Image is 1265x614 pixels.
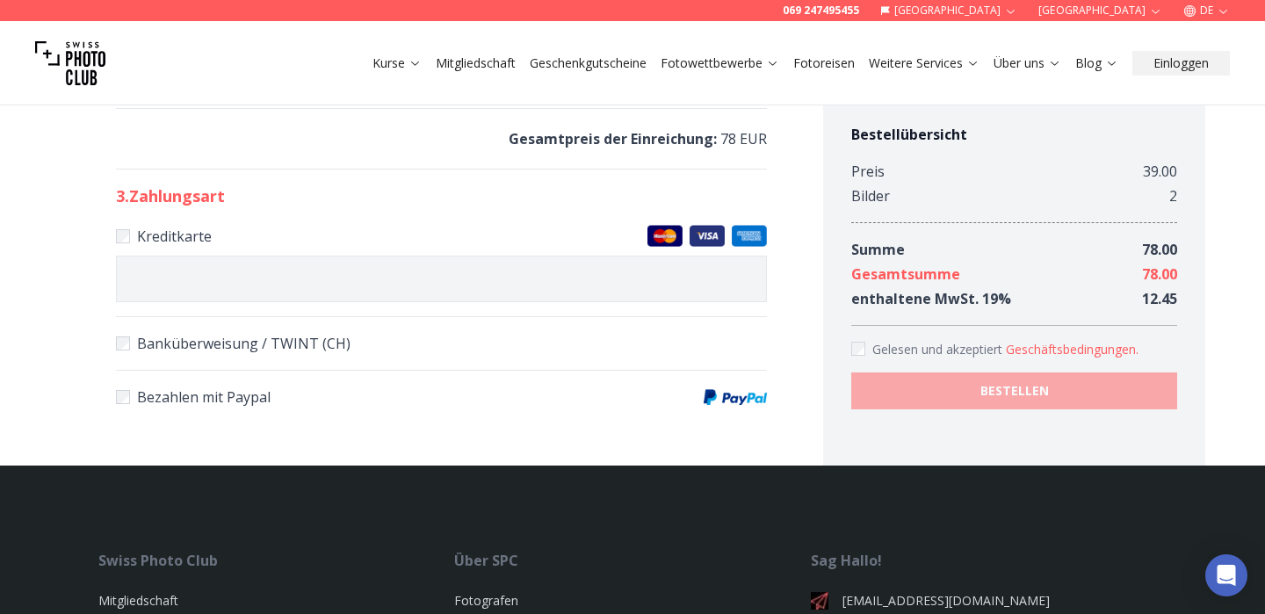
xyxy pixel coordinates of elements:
[851,372,1177,409] button: BESTELLEN
[862,51,987,76] button: Weitere Services
[127,271,756,287] iframe: Sicherer Eingaberahmen für Kartenzahlungen
[811,592,1167,610] a: [EMAIL_ADDRESS][DOMAIN_NAME]
[116,126,768,151] p: 78 EUR
[732,225,767,247] img: American Express
[372,54,422,72] a: Kurse
[1205,554,1247,596] div: Open Intercom Messenger
[523,51,654,76] button: Geschenkgutscheine
[786,51,862,76] button: Fotoreisen
[851,159,885,184] div: Preis
[851,286,1011,311] div: enthaltene MwSt. 19 %
[661,54,779,72] a: Fotowettbewerbe
[1142,240,1177,259] span: 78.00
[987,51,1068,76] button: Über uns
[872,341,1006,358] span: Gelesen und akzeptiert
[704,389,767,405] img: Paypal
[980,382,1049,400] b: BESTELLEN
[116,331,768,356] label: Banküberweisung / TWINT (CH)
[436,54,516,72] a: Mitgliedschaft
[116,224,768,249] label: Kreditkarte
[783,4,859,18] a: 069 247495455
[851,124,1177,145] h4: Bestellübersicht
[1068,51,1125,76] button: Blog
[1142,289,1177,308] span: 12.45
[1006,341,1138,358] button: Accept termsGelesen und akzeptiert
[793,54,855,72] a: Fotoreisen
[116,390,130,404] input: Bezahlen mit PaypalPaypal
[116,336,130,350] input: Banküberweisung / TWINT (CH)
[530,54,647,72] a: Geschenkgutscheine
[851,184,890,208] div: Bilder
[116,385,768,409] label: Bezahlen mit Paypal
[116,184,768,208] h2: 3 . Zahlungsart
[851,262,960,286] div: Gesamtsumme
[851,342,865,356] input: Accept terms
[365,51,429,76] button: Kurse
[811,550,1167,571] div: Sag Hallo!
[1143,159,1177,184] div: 39.00
[509,129,717,148] b: Gesamtpreis der Einreichung :
[1075,54,1118,72] a: Blog
[98,592,178,609] a: Mitgliedschaft
[454,592,518,609] a: Fotografen
[869,54,979,72] a: Weitere Services
[1169,184,1177,208] div: 2
[429,51,523,76] button: Mitgliedschaft
[1132,51,1230,76] button: Einloggen
[690,225,725,247] img: Visa
[654,51,786,76] button: Fotowettbewerbe
[647,225,683,247] img: Master Cards
[1142,264,1177,284] span: 78.00
[35,28,105,98] img: Swiss photo club
[98,550,454,571] div: Swiss Photo Club
[851,237,905,262] div: Summe
[994,54,1061,72] a: Über uns
[116,229,130,243] input: KreditkarteMaster CardsVisaAmerican Express
[454,550,810,571] div: Über SPC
